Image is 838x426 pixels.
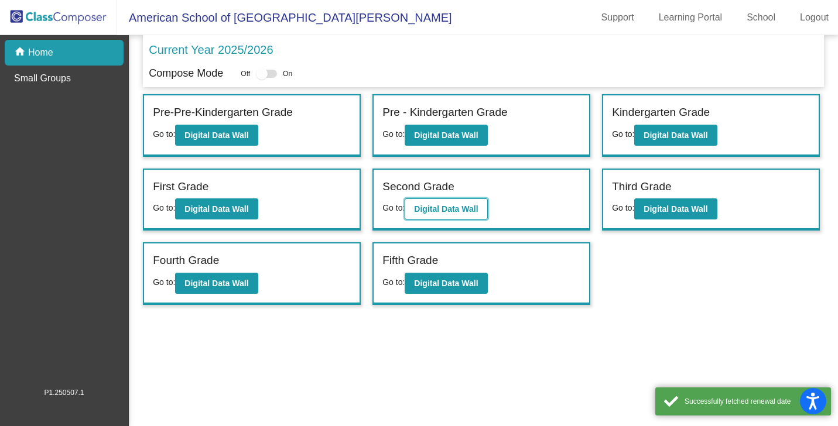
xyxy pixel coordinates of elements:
b: Digital Data Wall [184,204,248,214]
label: Pre-Pre-Kindergarten Grade [153,104,293,121]
button: Digital Data Wall [175,125,258,146]
label: Second Grade [382,178,454,195]
p: Home [28,46,53,60]
span: Off [241,68,250,79]
span: On [283,68,292,79]
label: First Grade [153,178,208,195]
span: Go to: [153,129,175,139]
span: Go to: [153,203,175,212]
a: School [737,8,785,27]
p: Small Groups [14,71,71,85]
b: Digital Data Wall [414,204,478,214]
p: Compose Mode [149,66,223,81]
span: Go to: [382,203,405,212]
b: Digital Data Wall [644,204,707,214]
b: Digital Data Wall [414,279,478,288]
a: Support [592,8,644,27]
a: Logout [791,8,838,27]
span: Go to: [382,129,405,139]
span: American School of [GEOGRAPHIC_DATA][PERSON_NAME] [117,8,452,27]
a: Learning Portal [649,8,732,27]
mat-icon: home [14,46,28,60]
b: Digital Data Wall [184,279,248,288]
button: Digital Data Wall [405,125,487,146]
label: Kindergarten Grade [612,104,710,121]
label: Pre - Kindergarten Grade [382,104,507,121]
p: Current Year 2025/2026 [149,41,273,59]
span: Go to: [612,203,634,212]
button: Digital Data Wall [175,198,258,219]
div: Successfully fetched renewal date [685,396,822,407]
button: Digital Data Wall [634,125,717,146]
b: Digital Data Wall [644,130,707,140]
span: Go to: [612,129,634,139]
button: Digital Data Wall [405,198,487,219]
label: Third Grade [612,178,671,195]
button: Digital Data Wall [634,198,717,219]
b: Digital Data Wall [184,130,248,140]
label: Fifth Grade [382,252,438,269]
span: Go to: [382,277,405,287]
b: Digital Data Wall [414,130,478,140]
button: Digital Data Wall [175,273,258,294]
label: Fourth Grade [153,252,219,269]
button: Digital Data Wall [405,273,487,294]
span: Go to: [153,277,175,287]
